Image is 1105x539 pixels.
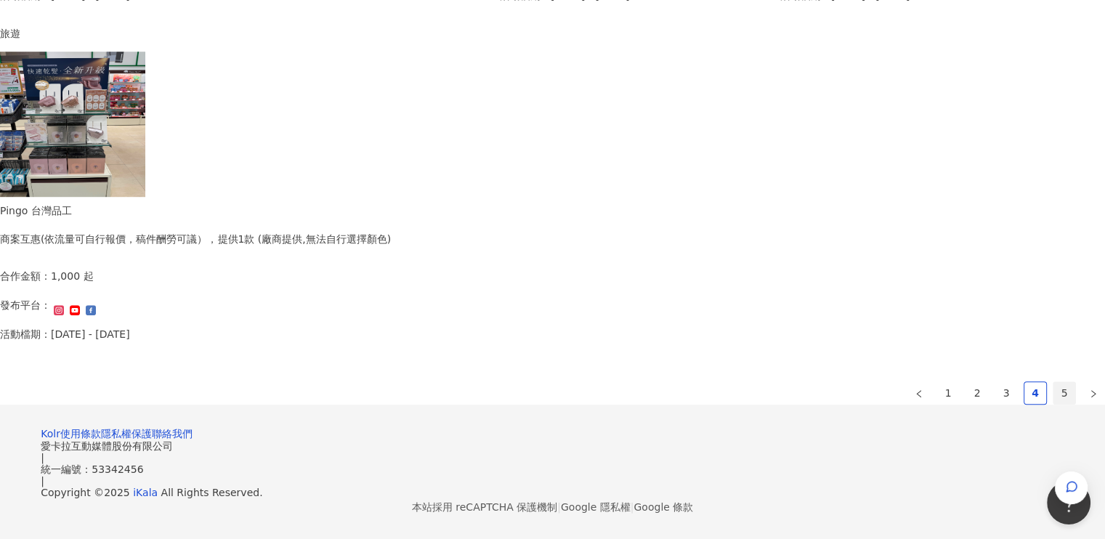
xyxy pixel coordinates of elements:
[634,501,693,513] a: Google 條款
[41,440,1064,452] div: 愛卡拉互動媒體股份有限公司
[631,501,634,513] span: |
[1089,389,1098,398] span: right
[41,487,1064,498] div: Copyright © 2025 All Rights Reserved.
[995,381,1018,405] li: 3
[1024,381,1047,405] li: 4
[41,428,60,439] a: Kolr
[1082,381,1105,405] button: right
[966,381,989,405] li: 2
[907,381,931,405] button: left
[915,389,923,398] span: left
[561,501,631,513] a: Google 隱私權
[557,501,561,513] span: |
[907,381,931,405] li: Previous Page
[152,428,193,439] a: 聯絡我們
[41,463,1064,475] div: 統一編號：53342456
[412,498,693,516] span: 本站採用 reCAPTCHA 保護機制
[1053,382,1075,404] a: 5
[1053,381,1076,405] li: 5
[133,487,158,498] a: iKala
[51,268,94,284] p: 1,000 起
[41,475,44,487] span: |
[41,452,44,463] span: |
[101,428,152,439] a: 隱私權保護
[995,382,1017,404] a: 3
[1024,382,1046,404] a: 4
[936,381,960,405] li: 1
[1082,381,1105,405] li: Next Page
[966,382,988,404] a: 2
[60,428,101,439] a: 使用條款
[937,382,959,404] a: 1
[1047,481,1090,524] iframe: Help Scout Beacon - Open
